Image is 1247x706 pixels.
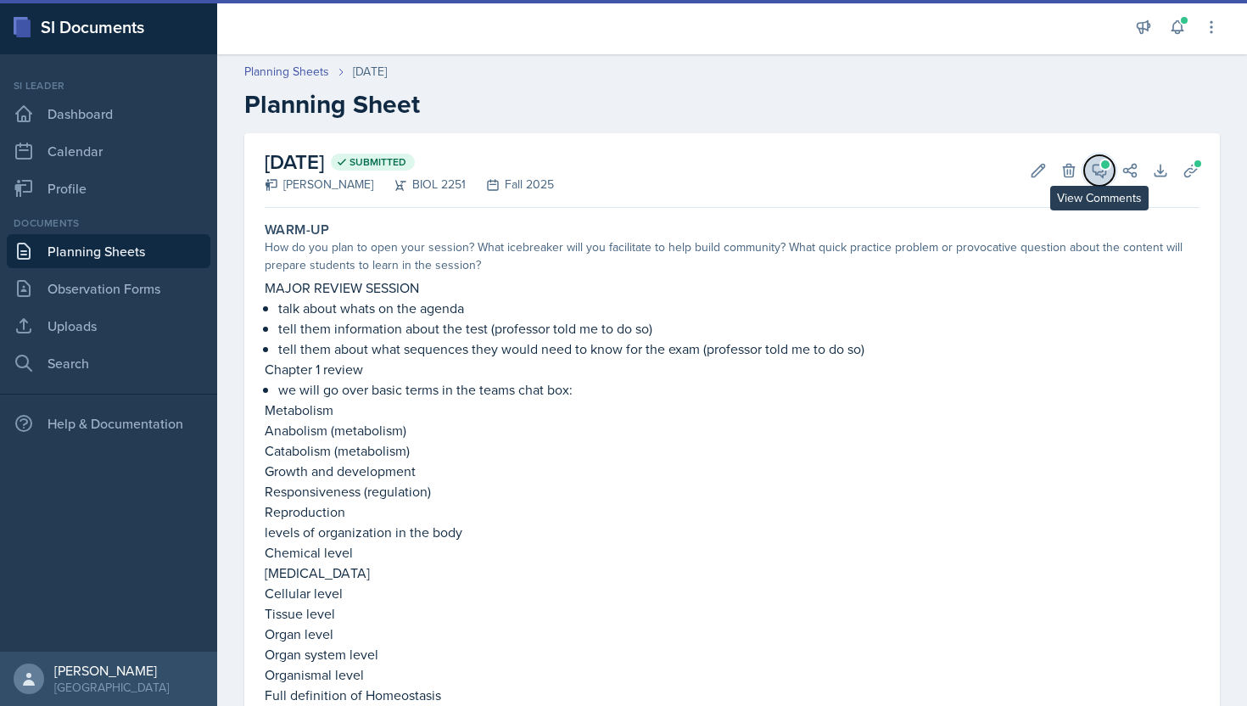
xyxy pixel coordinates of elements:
[373,176,466,193] div: BIOL 2251
[466,176,554,193] div: Fall 2025
[265,147,554,177] h2: [DATE]
[265,603,1199,624] p: Tissue level
[265,542,1199,563] p: Chemical level
[278,318,1199,339] p: tell them information about the test (professor told me to do so)
[7,234,210,268] a: Planning Sheets
[265,583,1199,603] p: Cellular level
[349,155,406,169] span: Submitted
[7,171,210,205] a: Profile
[265,176,373,193] div: [PERSON_NAME]
[265,461,1199,481] p: Growth and development
[7,406,210,440] div: Help & Documentation
[7,272,210,305] a: Observation Forms
[278,379,1199,400] p: we will go over basic terms in the teams chat box:
[265,563,1199,583] p: [MEDICAL_DATA]
[265,644,1199,664] p: Organ system level
[265,440,1199,461] p: Catabolism (metabolism)
[265,522,1199,542] p: levels of organization in the body
[265,359,1199,379] p: Chapter 1 review
[7,78,210,93] div: Si leader
[7,216,210,231] div: Documents
[265,685,1199,705] p: Full definition of Homeostasis
[54,662,169,679] div: [PERSON_NAME]
[265,238,1199,274] div: How do you plan to open your session? What icebreaker will you facilitate to help build community...
[265,400,1199,420] p: Metabolism
[1084,155,1115,186] button: View Comments
[265,420,1199,440] p: Anabolism (metabolism)
[265,624,1199,644] p: Organ level
[244,63,329,81] a: Planning Sheets
[278,298,1199,318] p: talk about whats on the agenda
[7,309,210,343] a: Uploads
[265,277,1199,298] p: MAJOR REVIEW SESSION
[278,339,1199,359] p: tell them about what sequences they would need to know for the exam (professor told me to do so)
[353,63,387,81] div: [DATE]
[265,501,1199,522] p: Reproduction
[7,97,210,131] a: Dashboard
[265,664,1199,685] p: Organismal level
[244,89,1220,120] h2: Planning Sheet
[7,134,210,168] a: Calendar
[265,221,330,238] label: Warm-Up
[265,481,1199,501] p: Responsiveness (regulation)
[54,679,169,696] div: [GEOGRAPHIC_DATA]
[7,346,210,380] a: Search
